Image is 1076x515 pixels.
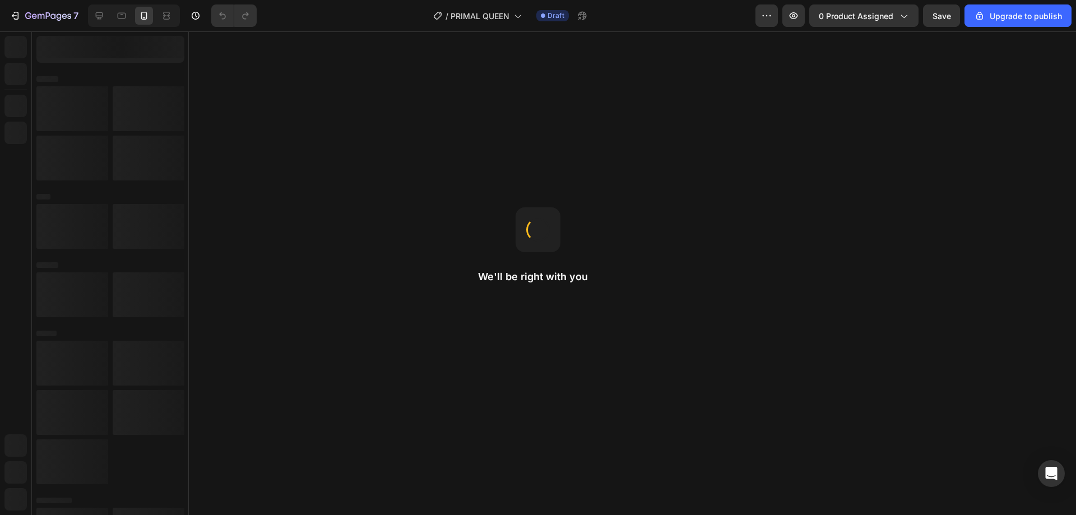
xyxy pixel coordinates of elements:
span: 0 product assigned [819,10,893,22]
span: PRIMAL QUEEN [451,10,509,22]
span: Draft [548,11,564,21]
span: Save [933,11,951,21]
button: Upgrade to publish [964,4,1072,27]
button: 7 [4,4,84,27]
div: Open Intercom Messenger [1038,460,1065,487]
button: Save [923,4,960,27]
button: 0 product assigned [809,4,919,27]
div: Upgrade to publish [974,10,1062,22]
span: / [446,10,448,22]
div: Undo/Redo [211,4,257,27]
p: 7 [73,9,78,22]
h2: We'll be right with you [478,270,598,284]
